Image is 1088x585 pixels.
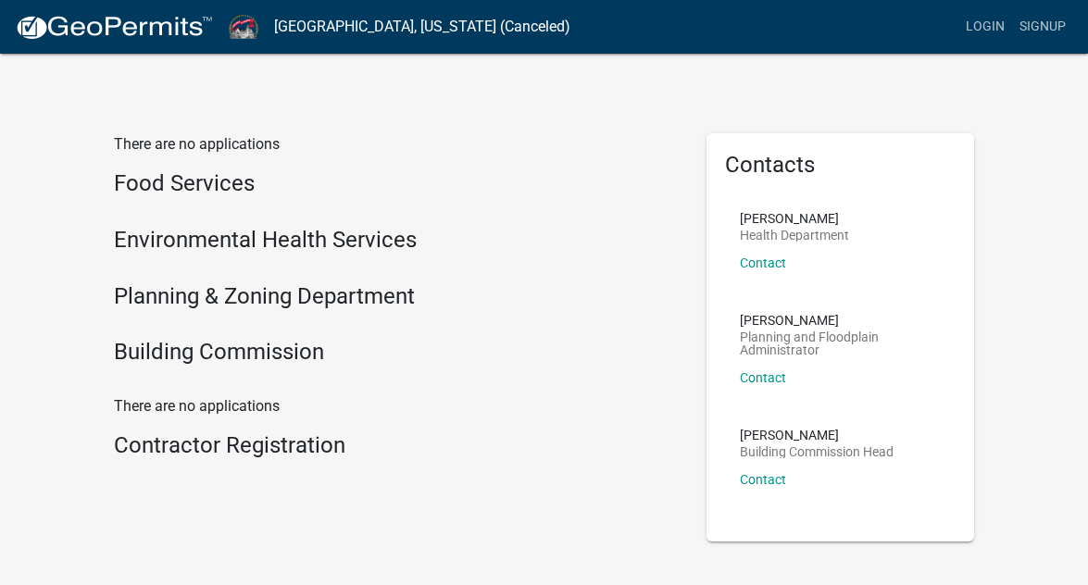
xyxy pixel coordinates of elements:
a: Contact [740,255,786,270]
h4: Environmental Health Services [114,227,679,254]
p: Planning and Floodplain Administrator [740,330,942,356]
h4: Planning & Zoning Department [114,283,679,310]
h4: Food Services [114,170,679,197]
h5: Contacts [725,152,957,179]
a: Contact [740,370,786,385]
p: [PERSON_NAME] [740,429,894,442]
img: Wayne County, Indiana (Canceled) [228,14,259,39]
p: There are no applications [114,133,679,156]
p: Building Commission Head [740,445,894,458]
h4: Building Commission [114,339,679,366]
p: [PERSON_NAME] [740,314,942,327]
h4: Contractor Registration [114,432,679,459]
p: [PERSON_NAME] [740,212,849,225]
a: Signup [1012,9,1073,44]
a: [GEOGRAPHIC_DATA], [US_STATE] (Canceled) [274,11,570,43]
p: There are no applications [114,395,679,417]
a: Login [958,9,1012,44]
a: Contact [740,472,786,487]
p: Health Department [740,229,849,242]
